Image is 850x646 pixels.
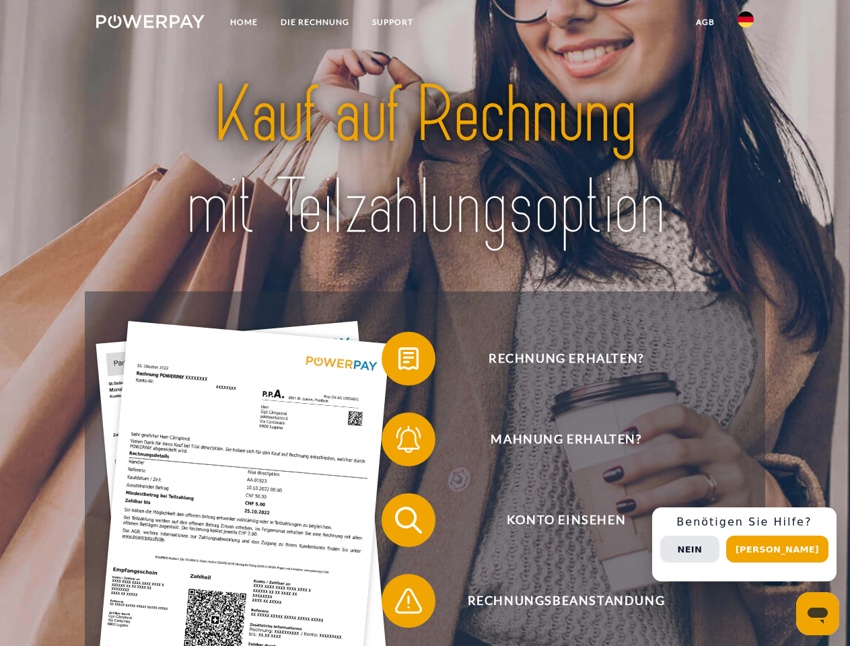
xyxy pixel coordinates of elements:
img: qb_bill.svg [392,342,425,375]
div: Schnellhilfe [652,507,837,581]
button: Nein [660,536,719,563]
iframe: Schaltfläche zum Öffnen des Messaging-Fensters [796,592,839,635]
a: agb [684,10,726,34]
button: Rechnungsbeanstandung [382,574,732,628]
button: [PERSON_NAME] [726,536,828,563]
span: Rechnungsbeanstandung [401,574,731,628]
img: logo-powerpay-white.svg [96,15,205,28]
a: SUPPORT [361,10,425,34]
img: qb_bell.svg [392,423,425,456]
span: Mahnung erhalten? [401,412,731,466]
img: qb_search.svg [392,503,425,537]
button: Mahnung erhalten? [382,412,732,466]
img: qb_warning.svg [392,584,425,618]
a: Home [219,10,269,34]
h3: Benötigen Sie Hilfe? [660,515,828,529]
img: title-powerpay_de.svg [129,65,721,258]
img: de [738,11,754,28]
button: Rechnung erhalten? [382,332,732,386]
span: Rechnung erhalten? [401,332,731,386]
span: Konto einsehen [401,493,731,547]
button: Konto einsehen [382,493,732,547]
a: DIE RECHNUNG [269,10,361,34]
